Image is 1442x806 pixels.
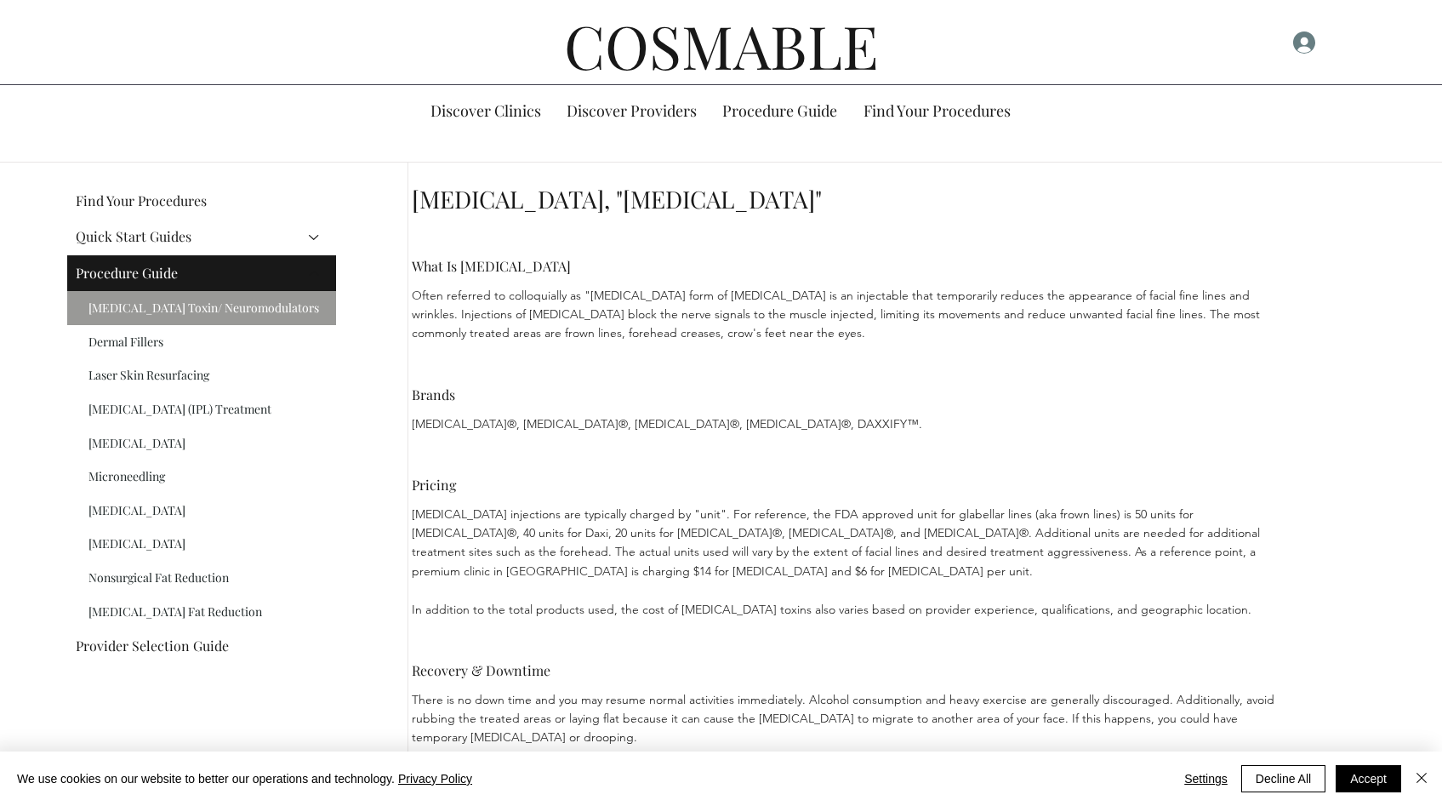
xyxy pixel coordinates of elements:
[554,85,709,136] a: Discover Providers
[67,358,335,392] a: Laser Skin Resurfacing
[1184,766,1228,792] span: Settings
[709,85,850,136] a: Procedure Guide
[412,476,1083,494] h2: Pricing
[422,85,550,136] p: Discover Clinics
[67,183,335,219] a: Find Your Procedures
[412,692,1274,746] span: There is no down time and you may resume normal activities immediately. Alcohol consumption and h...
[1336,765,1401,792] button: Accept
[412,288,1260,341] span: Often referred to colloquially as "[MEDICAL_DATA] form of [MEDICAL_DATA] is an injectable that te...
[67,255,293,291] a: Procedure Guide
[1241,765,1325,792] button: Decline All
[1281,26,1382,59] button: Sign Up
[855,85,1019,136] p: Find Your Procedures
[67,494,335,528] a: [MEDICAL_DATA]
[67,291,335,325] a: [MEDICAL_DATA] Toxin/ Neuromodulators
[1321,34,1376,51] span: Sign Up
[412,183,853,214] h1: [MEDICAL_DATA], "[MEDICAL_DATA]"
[67,183,335,665] nav: Site
[67,628,335,664] a: Provider Selection Guide
[398,772,472,786] a: Privacy Policy
[67,595,335,629] a: [MEDICAL_DATA] Fat Reduction
[1411,768,1432,788] img: Close
[17,771,472,786] span: We use cookies on our website to better our operations and technology.
[67,219,293,254] div: Quick Start Guides
[67,426,335,460] a: [MEDICAL_DATA]
[412,257,571,275] span: What Is [MEDICAL_DATA]
[339,85,1104,136] nav: Site
[67,392,335,426] a: [MEDICAL_DATA] (IPL) Treatment
[412,506,1260,617] span: [MEDICAL_DATA] injections are typically charged by "unit". For reference, the FDA approved unit f...
[418,85,554,136] a: Discover Clinics
[412,661,1083,679] h2: Recovery & Downtime
[67,527,335,561] a: [MEDICAL_DATA]
[714,85,846,136] p: Procedure Guide
[564,5,879,85] a: COSMABLE
[67,325,335,359] a: Dermal Fillers
[294,255,336,291] button: Procedure Guide
[850,85,1023,136] a: Find Your Procedures
[412,416,922,432] span: [MEDICAL_DATA]®, [MEDICAL_DATA]®, [MEDICAL_DATA]®, [MEDICAL_DATA]®, DAXXIFY™.
[294,219,336,254] button: Quick Start Guides
[1411,765,1432,792] button: Close
[67,561,335,595] a: Nonsurgical Fat Reduction
[67,460,335,494] a: Microneedling
[412,386,1083,403] h2: Brands
[558,85,705,136] p: Discover Providers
